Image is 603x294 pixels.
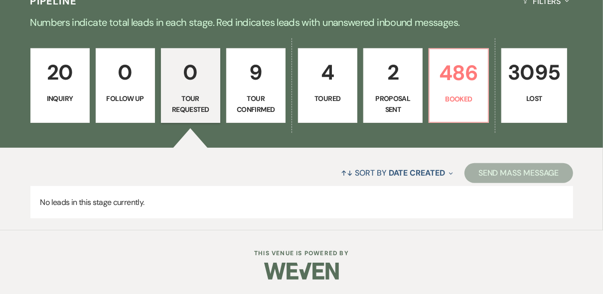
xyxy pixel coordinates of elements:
a: 0Tour Requested [161,48,220,123]
button: Send Mass Message [464,163,573,183]
p: Tour Requested [167,93,214,115]
p: Proposal Sent [370,93,416,115]
a: 20Inquiry [30,48,90,123]
p: 4 [304,56,351,89]
p: Lost [508,93,560,104]
p: Tour Confirmed [233,93,279,115]
span: ↑↓ [341,168,353,178]
img: Weven Logo [264,254,339,289]
p: Toured [304,93,351,104]
a: 0Follow Up [96,48,155,123]
p: 9 [233,56,279,89]
a: 3095Lost [501,48,567,123]
a: 9Tour Confirmed [226,48,286,123]
p: No leads in this stage currently. [30,186,573,219]
p: 20 [37,56,83,89]
p: Booked [436,94,482,104]
a: 486Booked [429,48,489,123]
a: 2Proposal Sent [363,48,423,123]
p: Follow Up [102,93,149,104]
p: Inquiry [37,93,83,104]
span: Date Created [389,168,445,178]
a: 4Toured [298,48,357,123]
button: Sort By Date Created [337,160,457,186]
p: 0 [102,56,149,89]
p: 2 [370,56,416,89]
p: 0 [167,56,214,89]
p: 3095 [508,56,560,89]
p: 486 [436,56,482,90]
